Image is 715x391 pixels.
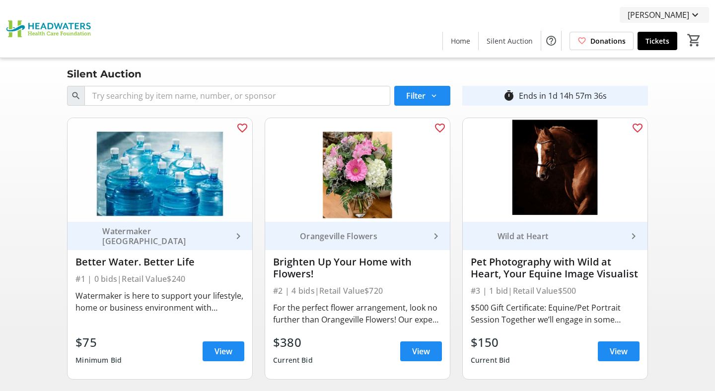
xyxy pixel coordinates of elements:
[273,333,313,351] div: $380
[590,36,626,46] span: Donations
[412,345,430,357] span: View
[632,122,643,134] mat-icon: favorite_outline
[265,222,450,250] a: Orangeville FlowersOrangeville Flowers
[296,231,430,241] div: Orangeville Flowers
[265,118,450,222] img: Brighten Up Your Home with Flowers!
[645,36,669,46] span: Tickets
[638,32,677,50] a: Tickets
[84,86,390,106] input: Try searching by item name, number, or sponsor
[610,345,628,357] span: View
[75,290,244,314] div: Watermaker is here to support your lifestyle, home or business environment with [MEDICAL_DATA] tr...
[479,32,541,50] a: Silent Auction
[273,302,442,326] div: For the perfect flower arrangement, look no further than Orangeville Flowers! Our expert florists...
[75,333,122,351] div: $75
[236,122,248,134] mat-icon: favorite_outline
[273,284,442,298] div: #2 | 4 bids | Retail Value $720
[75,351,122,369] div: Minimum Bid
[487,36,533,46] span: Silent Auction
[471,225,494,248] img: Wild at Heart
[494,231,628,241] div: Wild at Heart
[232,230,244,242] mat-icon: keyboard_arrow_right
[75,272,244,286] div: #1 | 0 bids | Retail Value $240
[68,222,252,250] a: Watermaker OrangevilleWatermaker [GEOGRAPHIC_DATA]
[98,226,232,246] div: Watermaker [GEOGRAPHIC_DATA]
[541,31,561,51] button: Help
[620,7,709,23] button: [PERSON_NAME]
[570,32,634,50] a: Donations
[406,90,426,102] span: Filter
[68,118,252,222] img: Better Water. Better Life
[6,4,94,54] img: Headwaters Health Care Foundation's Logo
[463,222,647,250] a: Wild at HeartWild at Heart
[598,341,640,361] a: View
[430,230,442,242] mat-icon: keyboard_arrow_right
[471,333,510,351] div: $150
[471,302,640,326] div: $500 Gift Certificate: Equine/Pet Portrait Session Together we’ll engage in some creative shenani...
[451,36,470,46] span: Home
[75,256,244,268] div: Better Water. Better Life
[519,90,607,102] div: Ends in 1d 14h 57m 36s
[273,256,442,280] div: Brighten Up Your Home with Flowers!
[463,118,647,222] img: Pet Photography with Wild at Heart, Your Equine Image Visualist
[214,345,232,357] span: View
[273,225,296,248] img: Orangeville Flowers
[471,284,640,298] div: #3 | 1 bid | Retail Value $500
[685,31,703,49] button: Cart
[61,66,147,82] div: Silent Auction
[628,9,689,21] span: [PERSON_NAME]
[203,341,244,361] a: View
[273,351,313,369] div: Current Bid
[628,230,640,242] mat-icon: keyboard_arrow_right
[471,351,510,369] div: Current Bid
[503,90,515,102] mat-icon: timer_outline
[471,256,640,280] div: Pet Photography with Wild at Heart, Your Equine Image Visualist
[394,86,450,106] button: Filter
[400,341,442,361] a: View
[75,225,98,248] img: Watermaker Orangeville
[443,32,478,50] a: Home
[434,122,446,134] mat-icon: favorite_outline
